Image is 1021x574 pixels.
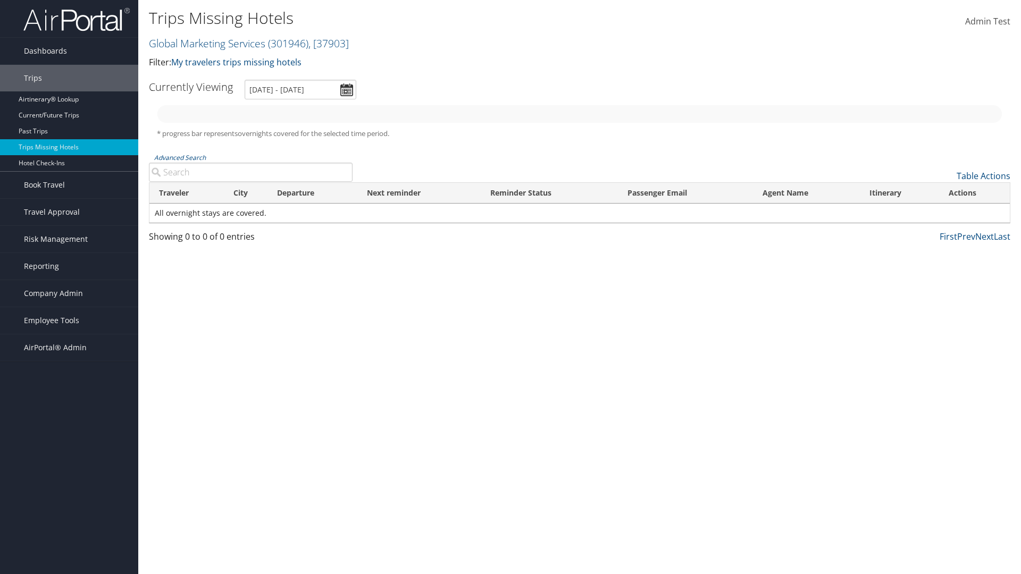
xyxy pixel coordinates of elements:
[149,204,1010,223] td: All overnight stays are covered.
[24,172,65,198] span: Book Travel
[357,183,480,204] th: Next reminder
[308,36,349,50] span: , [ 37903 ]
[957,170,1010,182] a: Table Actions
[24,307,79,334] span: Employee Tools
[939,183,1010,204] th: Actions
[481,183,618,204] th: Reminder Status
[965,5,1010,38] a: Admin Test
[157,129,1002,139] h5: * progress bar represents overnights covered for the selected time period.
[618,183,753,204] th: Passenger Email: activate to sort column ascending
[24,280,83,307] span: Company Admin
[24,334,87,361] span: AirPortal® Admin
[24,226,88,252] span: Risk Management
[149,80,233,94] h3: Currently Viewing
[860,183,939,204] th: Itinerary
[24,38,67,64] span: Dashboards
[149,56,723,70] p: Filter:
[154,153,206,162] a: Advanced Search
[24,199,80,225] span: Travel Approval
[940,231,957,242] a: First
[268,36,308,50] span: ( 301946 )
[965,15,1010,27] span: Admin Test
[224,183,267,204] th: City: activate to sort column ascending
[24,253,59,280] span: Reporting
[994,231,1010,242] a: Last
[753,183,860,204] th: Agent Name
[171,56,302,68] a: My travelers trips missing hotels
[149,230,353,248] div: Showing 0 to 0 of 0 entries
[149,36,349,50] a: Global Marketing Services
[149,7,723,29] h1: Trips Missing Hotels
[24,65,42,91] span: Trips
[957,231,975,242] a: Prev
[149,163,353,182] input: Advanced Search
[245,80,356,99] input: [DATE] - [DATE]
[975,231,994,242] a: Next
[23,7,130,32] img: airportal-logo.png
[267,183,357,204] th: Departure: activate to sort column ascending
[149,183,224,204] th: Traveler: activate to sort column ascending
